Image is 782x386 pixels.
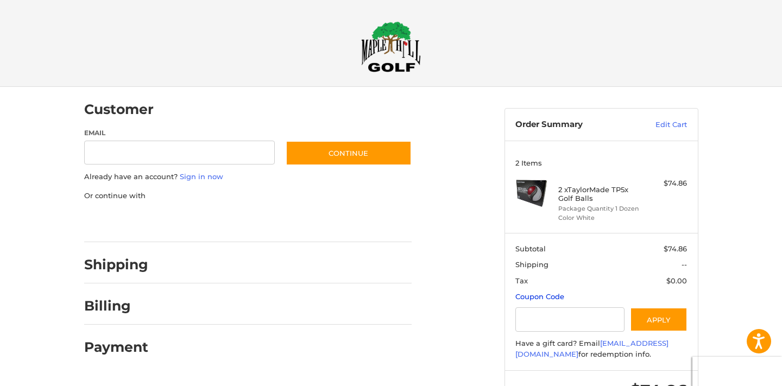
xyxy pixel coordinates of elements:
span: Tax [515,276,528,285]
p: Or continue with [84,191,412,201]
span: $74.86 [664,244,687,253]
iframe: Google Customer Reviews [692,357,782,386]
span: $0.00 [666,276,687,285]
div: $74.86 [644,178,687,189]
li: Package Quantity 1 Dozen [558,204,641,213]
input: Gift Certificate or Coupon Code [515,307,625,332]
h4: 2 x TaylorMade TP5x Golf Balls [558,185,641,203]
a: Coupon Code [515,292,564,301]
h3: Order Summary [515,119,632,130]
p: Already have an account? [84,172,412,182]
iframe: PayPal-paylater [173,212,254,231]
h2: Payment [84,339,148,356]
label: Email [84,128,275,138]
h2: Billing [84,298,148,314]
div: Have a gift card? Email for redemption info. [515,338,687,359]
a: [EMAIL_ADDRESS][DOMAIN_NAME] [515,339,669,358]
h2: Customer [84,101,154,118]
a: Edit Cart [632,119,687,130]
iframe: PayPal-paypal [80,212,162,231]
img: Maple Hill Golf [361,21,421,72]
iframe: PayPal-venmo [264,212,346,231]
h3: 2 Items [515,159,687,167]
span: Subtotal [515,244,546,253]
a: Sign in now [180,172,223,181]
li: Color White [558,213,641,223]
h2: Shipping [84,256,148,273]
span: -- [682,260,687,269]
button: Apply [630,307,688,332]
button: Continue [286,141,412,166]
span: Shipping [515,260,548,269]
